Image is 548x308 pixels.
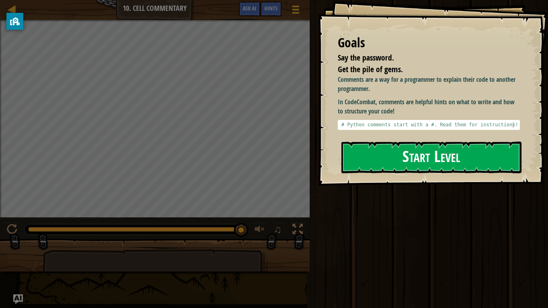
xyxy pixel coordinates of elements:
button: ♫ [272,222,286,239]
button: Adjust volume [252,222,268,239]
button: Show game menu [286,2,306,20]
p: Comments are a way for a programmer to explain their code to another programmer. [338,75,520,93]
button: Start Level [341,142,522,173]
button: Toggle fullscreen [290,222,306,239]
li: Say the password. [328,52,518,64]
p: In CodeCombat, comments are helpful hints on what to write and how to structure your code! [338,97,520,116]
span: Get the pile of gems. [338,64,403,75]
button: Ask AI [13,294,23,304]
span: ♫ [274,223,282,235]
span: Hints [264,4,278,12]
button: Ask AI [239,2,260,16]
button: privacy banner [6,13,23,30]
div: Goals [338,34,520,52]
span: Say the password. [338,52,394,63]
span: Ask AI [243,4,256,12]
li: Get the pile of gems. [328,64,518,75]
button: Ctrl + P: Play [4,222,20,239]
